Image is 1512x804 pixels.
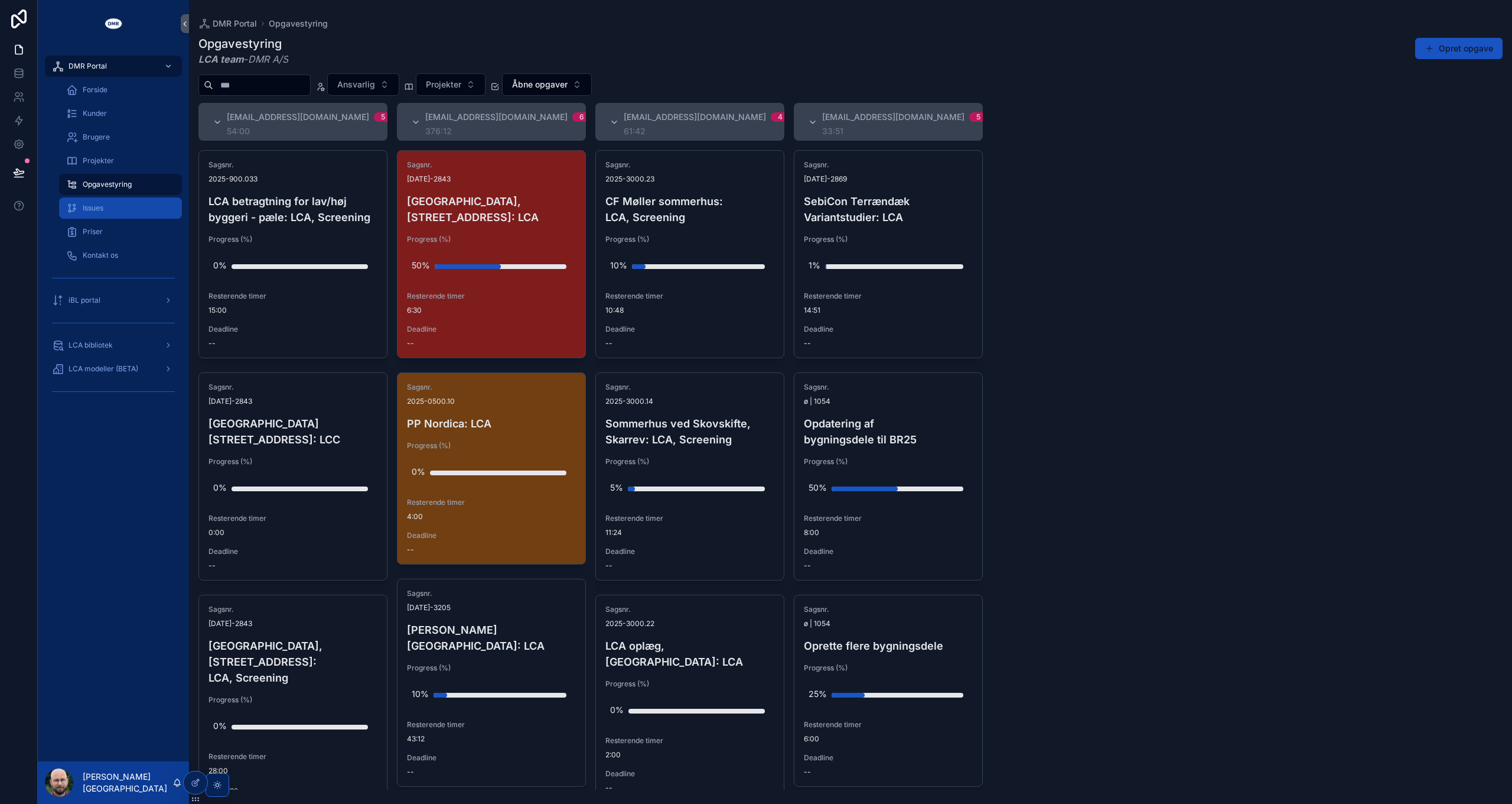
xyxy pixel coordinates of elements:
[213,18,257,30] span: DMR Portal
[605,174,774,184] span: 2025-3000.23
[804,720,973,730] span: Resterende timer
[45,358,182,380] a: LCA modeller (BETA)
[208,605,377,614] span: Sagsnr.
[804,339,811,348] p: --
[38,47,189,416] div: scrollable content
[69,341,113,350] span: LCA bibliotek
[512,79,568,90] span: Åbne opgaver
[208,561,216,570] p: --
[804,457,973,466] span: Progress (%)
[804,753,973,763] span: Deadline
[227,127,387,136] div: 54:00
[83,251,118,260] span: Kontakt os
[976,112,980,122] div: 5
[45,290,182,311] a: iBL portal
[804,193,973,225] h4: SebiCon Terrændæk Variantstudier: LCA
[407,545,414,555] p: --
[269,18,328,30] a: Opgavestyring
[804,619,973,628] span: ø | 1054
[407,512,576,521] span: 4:00
[227,111,369,123] span: [EMAIL_ADDRESS][DOMAIN_NAME]
[407,416,576,432] h4: PP Nordica: LCA
[605,528,774,537] span: 11:24
[605,325,774,334] span: Deadline
[425,127,586,136] div: 376:12
[397,579,586,787] a: Sagsnr.[DATE]-3205[PERSON_NAME][GEOGRAPHIC_DATA]: LCAProgress (%)10%Resterende timer43:12Deadline--
[213,254,227,277] div: 0%
[804,734,973,744] span: 6:00
[59,127,182,148] a: Brugere
[804,397,973,406] span: ø | 1054
[208,235,377,244] span: Progress (%)
[794,150,983,358] a: Sagsnr.[DATE]-2869SebiCon Terrændæk Variantstudier: LCAProgress (%)1%Resterende timer14:51Deadline--
[83,771,172,795] p: [PERSON_NAME] [GEOGRAPHIC_DATA]
[208,619,377,628] span: [DATE]-2843
[804,382,973,392] span: Sagsnr.
[407,498,576,507] span: Resterende timer
[83,227,103,236] span: Priser
[804,306,973,315] span: 14:51
[208,339,216,348] p: --
[248,53,288,65] em: DMR A/S
[407,720,576,730] span: Resterende timer
[804,235,973,244] span: Progress (%)
[208,695,377,705] span: Progress (%)
[208,528,377,537] span: 0:00
[208,547,377,556] span: Deadline
[208,752,377,761] span: Resterende timer
[605,235,774,244] span: Progress (%)
[794,595,983,787] a: Sagsnr.ø | 1054Oprette flere bygningsdeleProgress (%)25%Resterende timer6:00Deadline--
[104,14,123,33] img: App logo
[605,638,774,670] h4: LCA oplæg, [GEOGRAPHIC_DATA]: LCA
[381,112,385,122] div: 5
[416,73,485,96] button: Select Button
[804,547,973,556] span: Deadline
[804,638,973,654] h4: Oprette flere bygningsdele
[605,382,774,392] span: Sagsnr.
[605,514,774,523] span: Resterende timer
[579,112,584,122] div: 6
[407,325,576,334] span: Deadline
[69,364,138,374] span: LCA modeller (BETA)
[407,160,576,170] span: Sagsnr.
[213,476,227,500] div: 0%
[804,325,973,334] span: Deadline
[605,339,612,348] p: --
[624,111,766,123] span: [EMAIL_ADDRESS][DOMAIN_NAME]
[208,291,377,301] span: Resterende timer
[624,127,784,136] div: 61:42
[804,416,973,448] h4: Opdatering af bygningsdele til BR25
[69,296,100,305] span: iBL portal
[605,679,774,689] span: Progress (%)
[822,127,983,136] div: 33:51
[59,79,182,100] a: Forside
[605,547,774,556] span: Deadline
[59,197,182,219] a: Issues
[605,783,612,793] p: --
[809,476,827,500] div: 50%
[809,682,827,706] div: 25%
[605,193,774,225] h4: CF Møller sommerhus: LCA, Screening
[208,193,377,225] h4: LCA betragtning for lav/høj byggeri - pæle: LCA, Screening
[804,605,973,614] span: Sagsnr.
[605,306,774,315] span: 10:48
[407,339,414,348] p: --
[208,785,377,795] span: Deadline
[407,603,576,612] span: [DATE]-3205
[1415,38,1503,59] button: Opret opgave
[804,514,973,523] span: Resterende timer
[407,235,576,244] span: Progress (%)
[809,254,820,277] div: 1%
[595,372,784,581] a: Sagsnr.2025-3000.14Sommerhus ved Skovskifte, Skarrev: LCA, ScreeningProgress (%)5%Resterende time...
[83,85,107,95] span: Forside
[45,335,182,356] a: LCA bibliotek
[595,595,784,803] a: Sagsnr.2025-3000.22LCA oplæg, [GEOGRAPHIC_DATA]: LCAProgress (%)0%Resterende timer2:00Deadline--
[59,103,182,124] a: Kunder
[208,306,377,315] span: 15:00
[83,156,114,166] span: Projekter
[804,663,973,673] span: Progress (%)
[397,150,586,358] a: Sagsnr.[DATE]-2843[GEOGRAPHIC_DATA], [STREET_ADDRESS]: LCAProgress (%)50%Resterende timer6:30Dead...
[610,698,624,722] div: 0%
[426,79,461,90] span: Projekter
